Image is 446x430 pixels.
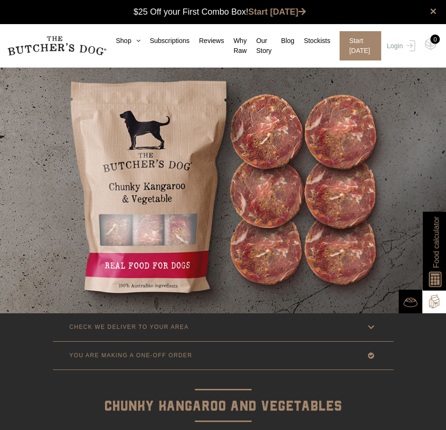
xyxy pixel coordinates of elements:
[106,36,140,46] a: Shop
[248,7,306,17] a: Start [DATE]
[70,324,189,330] p: CHECK WE DELIVER TO YOUR AREA
[53,370,394,418] p: Chunky Kangaroo and Vegetables
[140,36,190,46] a: Subscriptions
[190,36,224,46] a: Reviews
[340,31,381,60] span: Start [DATE]
[294,36,330,46] a: Stockists
[53,342,394,370] a: YOU ARE MAKING A ONE-OFF ORDER
[247,36,272,56] a: Our Story
[403,295,418,309] img: TBD_Bowl.png
[385,31,415,60] a: Login
[430,6,437,17] a: close
[425,38,437,50] img: TBD_Cart-Empty.png
[430,216,442,268] span: Food calculator
[70,352,192,359] p: YOU ARE MAKING A ONE-OFF ORDER
[430,34,440,44] div: 0
[53,313,394,341] a: CHECK WE DELIVER TO YOUR AREA
[224,36,247,56] a: Why Raw
[271,36,294,46] a: Blog
[330,31,384,60] a: Start [DATE]
[427,294,441,309] img: TBD_Build-A-Box-2.png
